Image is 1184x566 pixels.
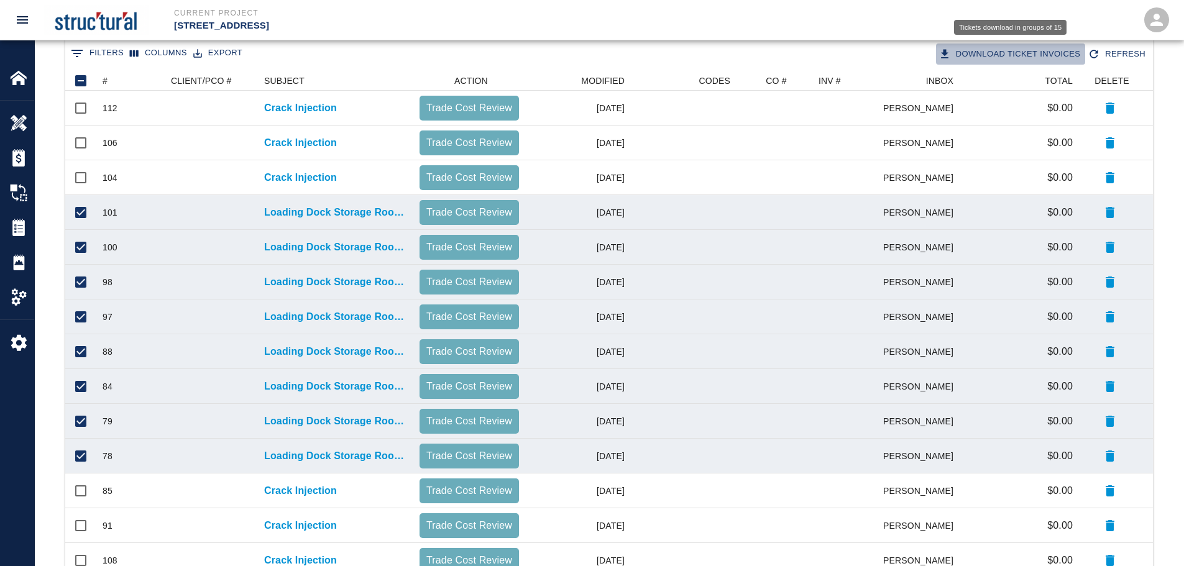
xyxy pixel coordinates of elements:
div: [DATE] [525,195,631,230]
div: SUBJECT [264,71,305,91]
div: [DATE] [525,265,631,299]
div: MODIFIED [581,71,625,91]
button: open drawer [7,5,37,35]
div: CLIENT/PCO # [165,71,258,91]
button: Download Ticket Invoices [936,43,1086,65]
div: [DATE] [525,508,631,543]
div: [PERSON_NAME] [884,265,960,299]
div: TOTAL [960,71,1079,91]
p: $0.00 [1047,240,1073,255]
div: CO # [737,71,812,91]
p: Trade Cost Review [424,449,514,463]
a: Loading Dock Storage Room Repairs [264,414,407,429]
div: 98 [103,276,112,288]
div: SUBJECT [258,71,413,91]
div: [PERSON_NAME] [884,91,960,126]
div: [PERSON_NAME] [884,369,960,404]
p: Trade Cost Review [424,309,514,324]
div: 85 [103,485,112,497]
a: Loading Dock Storage Room Repairs [264,240,407,255]
div: ACTION [454,71,488,91]
div: CODES [699,71,730,91]
div: ACTION [413,71,525,91]
div: [PERSON_NAME] [884,195,960,230]
div: 101 [103,206,117,219]
div: [DATE] [525,369,631,404]
div: Tickets download in groups of 15 [954,20,1067,35]
div: [DATE] [525,160,631,195]
a: Crack Injection [264,518,337,533]
p: Trade Cost Review [424,518,514,533]
p: Loading Dock Storage Room Repairs [264,344,407,359]
p: Trade Cost Review [424,240,514,255]
div: TOTAL [1045,71,1073,91]
div: # [103,71,108,91]
div: [PERSON_NAME] [884,334,960,369]
div: [DATE] [525,91,631,126]
div: [PERSON_NAME] [884,230,960,265]
div: CODES [631,71,737,91]
div: [PERSON_NAME] [884,439,960,473]
div: MODIFIED [525,71,631,91]
p: Loading Dock Storage Room Repairs [264,379,407,394]
p: Trade Cost Review [424,344,514,359]
p: $0.00 [1047,344,1073,359]
div: [DATE] [525,404,631,439]
div: 100 [103,241,117,253]
p: Trade Cost Review [424,414,514,429]
p: Trade Cost Review [424,483,514,498]
div: [PERSON_NAME] [884,160,960,195]
div: [DATE] [525,126,631,160]
p: $0.00 [1047,101,1073,116]
a: Crack Injection [264,170,337,185]
button: Export [190,43,246,63]
a: Crack Injection [264,483,337,498]
button: Select columns [127,43,190,63]
p: $0.00 [1047,205,1073,220]
div: DELETE [1079,71,1141,91]
div: 84 [103,380,112,393]
div: [DATE] [525,439,631,473]
p: Trade Cost Review [424,170,514,185]
div: INBOX [926,71,953,91]
p: Trade Cost Review [424,205,514,220]
p: $0.00 [1047,379,1073,394]
p: $0.00 [1047,449,1073,463]
div: 88 [103,345,112,358]
p: $0.00 [1047,135,1073,150]
button: Refresh [1085,43,1150,65]
a: Loading Dock Storage Room Repairs [264,205,407,220]
div: CO # [766,71,786,91]
p: Loading Dock Storage Room Repairs [264,309,407,324]
a: Crack Injection [264,101,337,116]
div: INV # [819,71,841,91]
a: Crack Injection [264,135,337,150]
p: Trade Cost Review [424,135,514,150]
a: Loading Dock Storage Room Repairs [264,275,407,290]
iframe: Chat Widget [1122,506,1184,566]
div: Tickets download in groups of 15 [936,43,1086,65]
a: Loading Dock Storage Room Repairs [264,449,407,463]
div: CLIENT/PCO # [171,71,232,91]
div: DELETE [1095,71,1129,91]
div: [PERSON_NAME] [884,299,960,334]
p: Trade Cost Review [424,275,514,290]
img: Structural Preservation Systems, LLC [44,5,149,35]
div: 78 [103,450,112,462]
p: [STREET_ADDRESS] [174,19,659,33]
div: [PERSON_NAME] [884,404,960,439]
div: 97 [103,311,112,323]
div: 106 [103,137,117,149]
p: $0.00 [1047,275,1073,290]
div: [DATE] [525,473,631,508]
